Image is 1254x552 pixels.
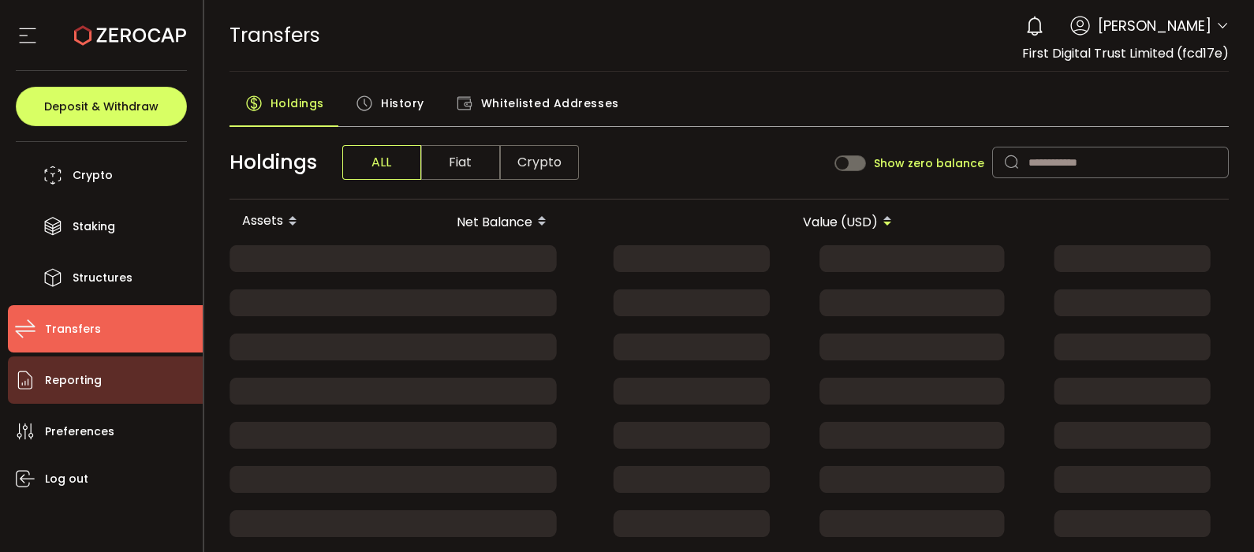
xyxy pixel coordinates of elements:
span: Reporting [45,369,102,392]
span: Deposit & Withdraw [44,101,159,112]
span: Transfers [45,318,101,341]
span: Structures [73,267,132,289]
span: Preferences [45,420,114,443]
span: Crypto [500,145,579,180]
span: Show zero balance [874,158,984,169]
div: Net Balance [386,208,559,235]
span: ALL [342,145,421,180]
iframe: Chat Widget [1175,476,1254,552]
div: Assets [230,208,386,235]
span: First Digital Trust Limited (fcd17e) [1022,44,1229,62]
span: Transfers [230,21,320,49]
span: Holdings [271,88,324,119]
button: Deposit & Withdraw [16,87,187,126]
span: Crypto [73,164,113,187]
span: [PERSON_NAME] [1098,15,1211,36]
span: Log out [45,468,88,490]
div: Value (USD) [732,208,905,235]
span: History [381,88,424,119]
span: Fiat [421,145,500,180]
span: Staking [73,215,115,238]
span: Holdings [230,147,317,177]
span: Whitelisted Addresses [481,88,619,119]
